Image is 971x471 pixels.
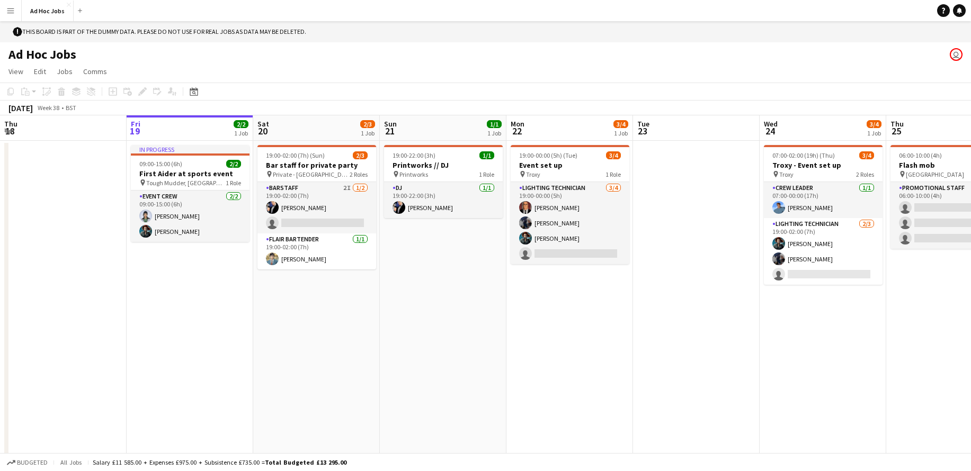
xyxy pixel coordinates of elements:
span: 2 Roles [350,170,368,178]
span: View [8,67,23,76]
span: Wed [764,119,778,129]
span: Jobs [57,67,73,76]
a: Edit [30,65,50,78]
h3: Troxy - Event set up [764,160,883,170]
app-user-avatar: Kelly Munce [950,48,963,61]
button: Ad Hoc Jobs [22,1,74,21]
div: 1 Job [867,129,881,137]
app-job-card: 19:00-00:00 (5h) (Tue)3/4Event set up Troxy1 RoleLighting technician3/419:00-00:00 (5h)[PERSON_NA... [511,145,629,264]
span: 2/2 [226,160,241,168]
app-card-role: Lighting technician3/419:00-00:00 (5h)[PERSON_NAME][PERSON_NAME][PERSON_NAME] [511,182,629,264]
div: 1 Job [487,129,501,137]
app-job-card: 07:00-02:00 (19h) (Thu)3/4Troxy - Event set up Troxy2 RolesCrew Leader1/107:00-00:00 (17h)[PERSON... [764,145,883,285]
a: Jobs [52,65,77,78]
span: 09:00-15:00 (6h) [139,160,182,168]
span: Week 38 [35,104,61,112]
span: Thu [4,119,17,129]
button: Budgeted [5,457,49,468]
app-card-role: Crew Leader1/107:00-00:00 (17h)[PERSON_NAME] [764,182,883,218]
span: Mon [511,119,524,129]
app-card-role: DJ1/119:00-22:00 (3h)[PERSON_NAME] [384,182,503,218]
span: 1 Role [479,170,494,178]
span: 3/4 [867,120,881,128]
span: Printworks [399,170,428,178]
span: 06:00-10:00 (4h) [899,151,942,159]
span: 23 [636,125,649,137]
span: 24 [762,125,778,137]
span: 19:00-00:00 (5h) (Tue) [519,151,577,159]
span: Budgeted [17,459,48,466]
span: Total Budgeted £13 295.00 [265,458,346,466]
span: 1/1 [479,151,494,159]
span: Tough Mudder, [GEOGRAPHIC_DATA] [146,179,226,187]
span: All jobs [58,458,84,466]
span: Thu [890,119,904,129]
span: 2 Roles [856,170,874,178]
span: 07:00-02:00 (19h) (Thu) [772,151,835,159]
span: Fri [131,119,140,129]
app-card-role: Barstaff2I1/219:00-02:00 (7h)[PERSON_NAME] [257,182,376,233]
span: 1 Role [605,170,621,178]
span: 2/3 [360,120,375,128]
span: Sat [257,119,269,129]
h3: Event set up [511,160,629,170]
span: 3/4 [606,151,621,159]
h3: First Aider at sports event [131,169,250,178]
div: 1 Job [614,129,628,137]
span: 18 [3,125,17,137]
div: Salary £11 585.00 + Expenses £975.00 + Subsistence £735.00 = [93,458,346,466]
h3: Bar staff for private party [257,160,376,170]
span: 20 [256,125,269,137]
span: Private - [GEOGRAPHIC_DATA] [273,170,350,178]
span: 3/4 [613,120,628,128]
app-card-role: Event Crew2/209:00-15:00 (6h)[PERSON_NAME][PERSON_NAME] [131,191,250,242]
span: Troxy [779,170,794,178]
h3: Printworks // DJ [384,160,503,170]
span: Tue [637,119,649,129]
span: 25 [889,125,904,137]
span: 19:00-22:00 (3h) [393,151,435,159]
span: Troxy [526,170,540,178]
span: 2/2 [234,120,248,128]
span: 1/1 [487,120,502,128]
span: Comms [83,67,107,76]
h1: Ad Hoc Jobs [8,47,76,62]
div: [DATE] [8,103,33,113]
span: Edit [34,67,46,76]
span: Sun [384,119,397,129]
span: 3/4 [859,151,874,159]
app-card-role: Flair Bartender1/119:00-02:00 (7h)[PERSON_NAME] [257,233,376,269]
div: 1 Job [361,129,375,137]
div: In progress [131,145,250,153]
span: 1 Role [226,179,241,187]
span: 19 [129,125,140,137]
span: 21 [382,125,397,137]
app-job-card: In progress09:00-15:00 (6h)2/2First Aider at sports event Tough Mudder, [GEOGRAPHIC_DATA]1 RoleEv... [131,145,250,242]
div: BST [66,104,76,112]
div: 1 Job [234,129,248,137]
span: 19:00-02:00 (7h) (Sun) [266,151,325,159]
app-job-card: 19:00-02:00 (7h) (Sun)2/3Bar staff for private party Private - [GEOGRAPHIC_DATA]2 RolesBarstaff2I... [257,145,376,269]
span: 2/3 [353,151,368,159]
app-job-card: 19:00-22:00 (3h)1/1Printworks // DJ Printworks1 RoleDJ1/119:00-22:00 (3h)[PERSON_NAME] [384,145,503,218]
span: ! [13,27,22,37]
app-card-role: Lighting technician2/319:00-02:00 (7h)[PERSON_NAME][PERSON_NAME] [764,218,883,285]
span: [GEOGRAPHIC_DATA] [906,170,964,178]
a: View [4,65,28,78]
a: Comms [79,65,111,78]
span: 22 [509,125,524,137]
